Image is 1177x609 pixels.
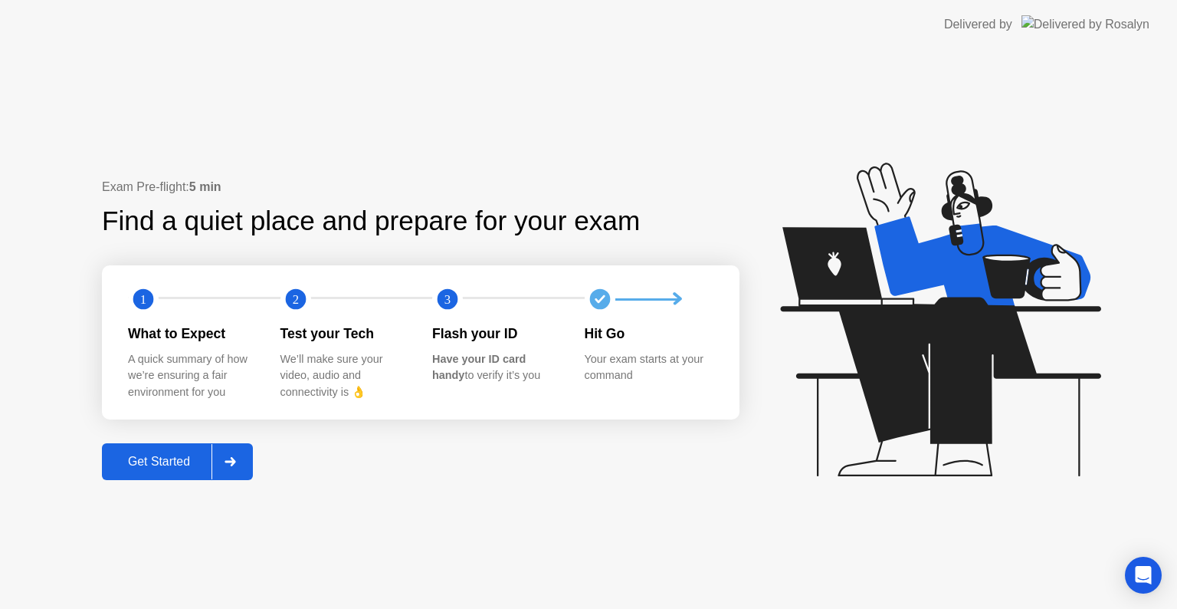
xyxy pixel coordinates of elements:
text: 2 [292,292,298,307]
b: Have your ID card handy [432,353,526,382]
div: Test your Tech [280,324,408,344]
div: A quick summary of how we’re ensuring a fair environment for you [128,351,256,401]
div: What to Expect [128,324,256,344]
img: Delivered by Rosalyn [1021,15,1149,33]
b: 5 min [189,180,221,193]
text: 1 [140,292,146,307]
div: Get Started [107,455,211,469]
text: 3 [444,292,451,307]
div: Delivered by [944,15,1012,34]
div: Flash your ID [432,324,560,344]
div: Find a quiet place and prepare for your exam [102,201,642,242]
button: Get Started [102,443,253,480]
div: Your exam starts at your command [585,351,713,384]
div: Hit Go [585,324,713,344]
div: We’ll make sure your video, audio and connectivity is 👌 [280,351,408,401]
div: Open Intercom Messenger [1125,557,1162,594]
div: to verify it’s you [432,351,560,384]
div: Exam Pre-flight: [102,178,739,196]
